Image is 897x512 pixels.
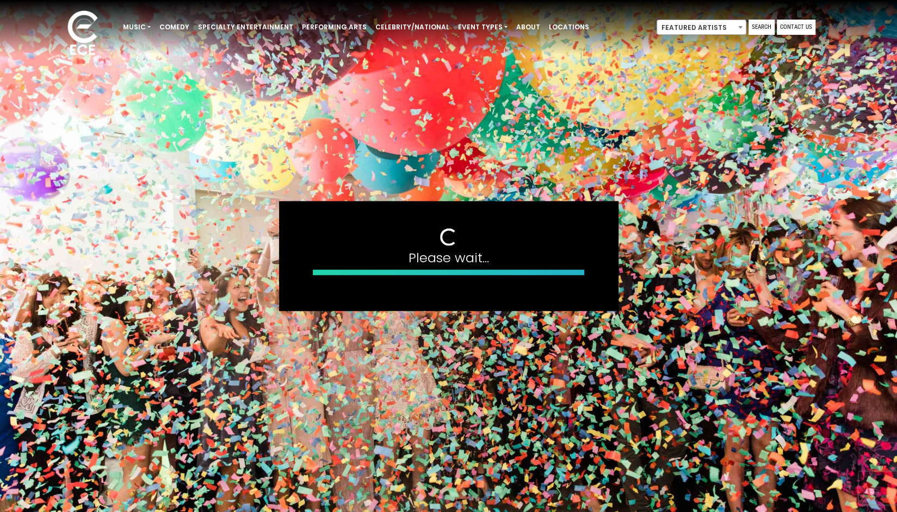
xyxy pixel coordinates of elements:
a: Search [748,20,775,35]
span: Featured Artists [657,20,746,35]
img: ece_new_logo_whitev2-1.png [55,8,110,60]
a: Comedy [155,18,194,36]
a: About [512,18,545,36]
a: Performing Arts [298,18,371,36]
a: Music [119,18,155,36]
a: Specialty Entertainment [194,18,298,36]
a: Locations [545,18,593,36]
a: Event Types [454,18,512,36]
a: Celebrity/National [371,18,454,36]
h4: Please wait... [313,250,585,266]
a: Contact Us [777,20,815,35]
